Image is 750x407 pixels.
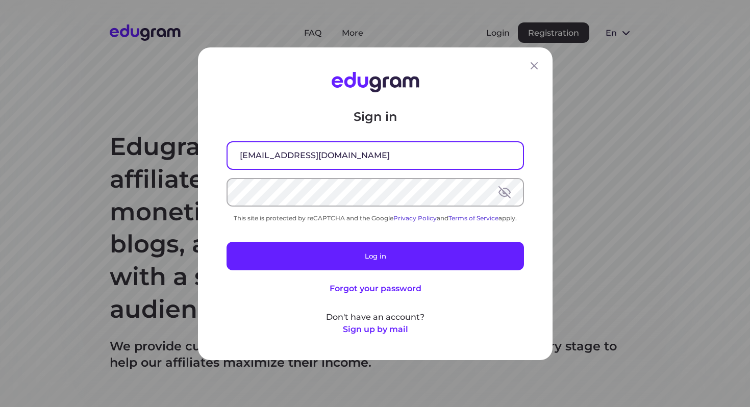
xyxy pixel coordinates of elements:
[227,311,524,323] p: Don't have an account?
[329,282,421,294] button: Forgot your password
[448,214,498,221] a: Terms of Service
[393,214,437,221] a: Privacy Policy
[227,241,524,270] button: Log in
[342,323,408,335] button: Sign up by mail
[227,108,524,124] p: Sign in
[228,142,523,168] input: Email
[331,72,419,92] img: Edugram Logo
[227,214,524,221] div: This site is protected by reCAPTCHA and the Google and apply.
